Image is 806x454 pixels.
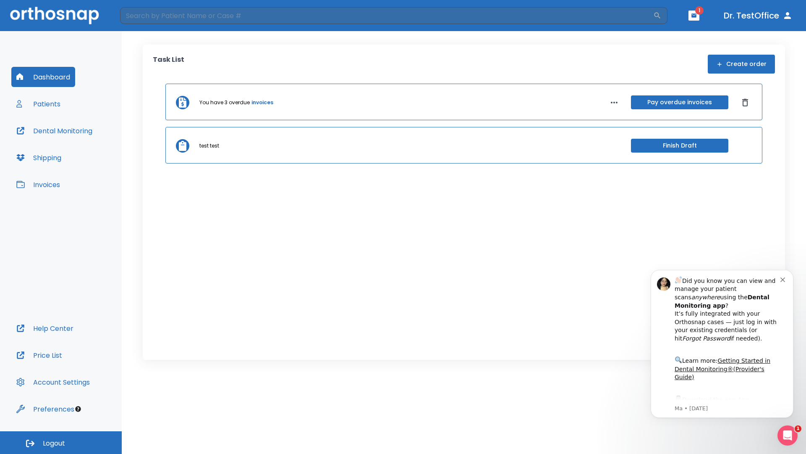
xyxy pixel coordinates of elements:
[10,7,99,24] img: Orthosnap
[37,139,111,154] a: App Store
[795,425,801,432] span: 1
[199,99,250,106] p: You have 3 overdue
[11,174,65,195] button: Invoices
[695,6,704,15] span: 1
[11,345,67,365] button: Price List
[708,55,775,74] button: Create order
[11,67,75,87] button: Dashboard
[37,137,142,180] div: Download the app: | ​ Let us know if you need help getting started!
[11,121,97,141] button: Dental Monitoring
[37,148,142,155] p: Message from Ma, sent 2w ago
[199,142,219,150] p: test test
[777,425,798,446] iframe: Intercom live chat
[142,18,149,25] button: Dismiss notification
[43,439,65,448] span: Logout
[738,96,752,109] button: Dismiss
[11,148,66,168] button: Shipping
[11,372,95,392] button: Account Settings
[631,95,728,109] button: Pay overdue invoices
[638,257,806,431] iframe: Intercom notifications message
[153,55,184,74] p: Task List
[74,405,82,413] div: Tooltip anchor
[11,94,65,114] button: Patients
[11,318,79,338] button: Help Center
[251,99,273,106] a: invoices
[11,399,79,419] button: Preferences
[631,139,728,153] button: Finish Draft
[720,8,796,23] button: Dr. TestOffice
[120,7,653,24] input: Search by Patient Name or Case #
